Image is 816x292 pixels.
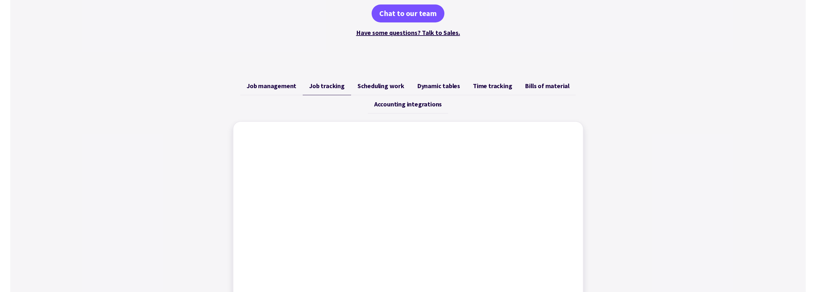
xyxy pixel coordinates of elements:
span: Accounting integrations [374,100,442,108]
iframe: Chat Widget [709,223,816,292]
span: Time tracking [473,82,512,90]
span: Job tracking [309,82,345,90]
a: Chat to our team [372,4,444,22]
span: Job management [247,82,296,90]
span: Dynamic tables [417,82,460,90]
span: Bills of material [525,82,569,90]
span: Scheduling work [358,82,404,90]
a: Have some questions? Talk to Sales. [356,29,460,37]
